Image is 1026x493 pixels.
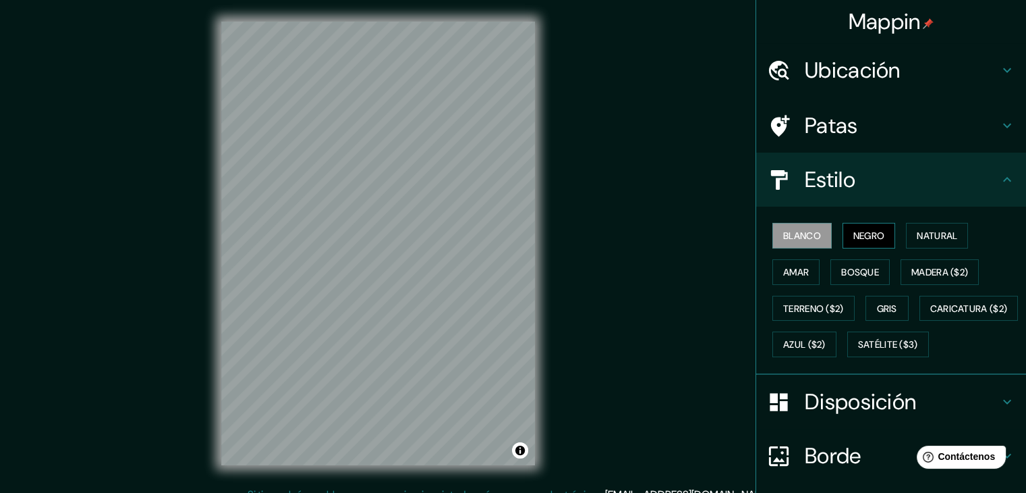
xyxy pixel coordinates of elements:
font: Terreno ($2) [783,303,844,315]
div: Disposición [756,375,1026,429]
button: Satélite ($3) [847,332,929,357]
iframe: Lanzador de widgets de ayuda [906,440,1011,478]
font: Bosque [841,266,879,278]
font: Mappin [849,7,921,36]
canvas: Mapa [221,22,535,465]
div: Estilo [756,153,1026,207]
button: Azul ($2) [772,332,836,357]
button: Bosque [830,259,890,285]
font: Amar [783,266,809,278]
font: Natural [917,230,957,242]
font: Gris [877,303,897,315]
div: Patas [756,99,1026,153]
font: Patas [805,111,858,140]
button: Terreno ($2) [772,296,855,321]
div: Borde [756,429,1026,483]
button: Activar o desactivar atribución [512,442,528,459]
div: Ubicación [756,43,1026,97]
font: Borde [805,442,861,470]
font: Blanco [783,230,821,242]
button: Negro [843,223,896,249]
button: Natural [906,223,968,249]
font: Disposición [805,388,916,416]
font: Ubicación [805,56,901,84]
button: Madera ($2) [901,259,979,285]
button: Gris [865,296,909,321]
button: Blanco [772,223,832,249]
font: Satélite ($3) [858,339,918,351]
font: Azul ($2) [783,339,826,351]
font: Caricatura ($2) [930,303,1008,315]
button: Amar [772,259,820,285]
font: Negro [853,230,885,242]
button: Caricatura ($2) [919,296,1019,321]
font: Estilo [805,165,855,194]
img: pin-icon.png [923,18,934,29]
font: Madera ($2) [911,266,968,278]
